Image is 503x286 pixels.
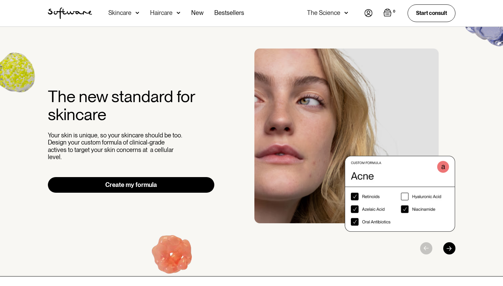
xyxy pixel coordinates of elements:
[48,177,215,193] a: Create my formula
[177,9,180,16] img: arrow down
[383,8,397,18] a: Open empty cart
[108,9,131,16] div: Skincare
[344,9,348,16] img: arrow down
[150,9,173,16] div: Haircare
[307,9,340,16] div: The Science
[48,7,92,19] a: home
[48,88,215,123] h2: The new standard for skincare
[443,242,455,254] div: Next slide
[48,132,184,161] p: Your skin is unique, so your skincare should be too. Design your custom formula of clinical-grade...
[254,49,455,232] div: 1 / 3
[408,4,455,22] a: Start consult
[48,7,92,19] img: Software Logo
[136,9,139,16] img: arrow down
[392,8,397,15] div: 0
